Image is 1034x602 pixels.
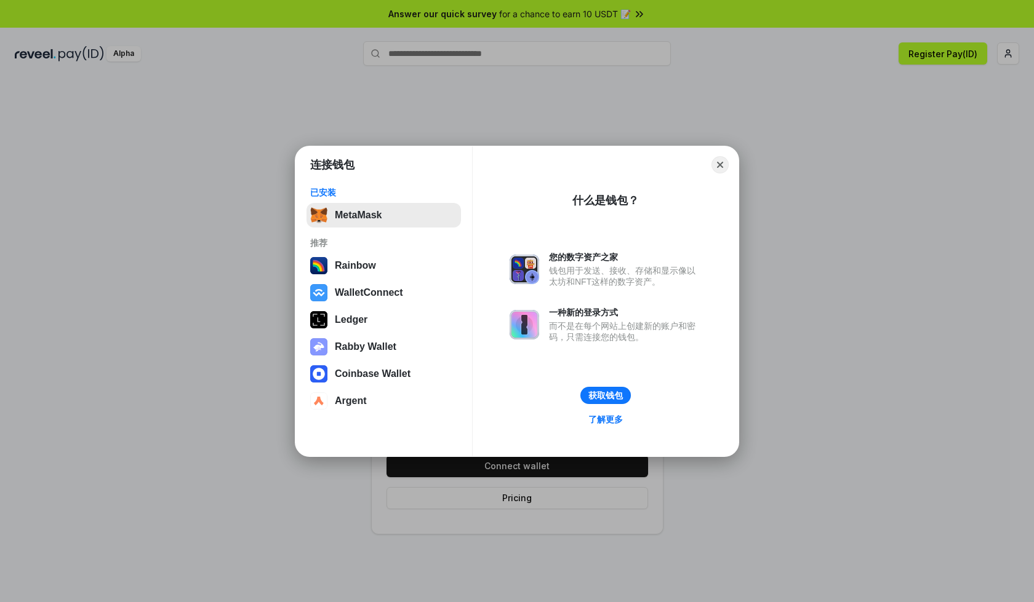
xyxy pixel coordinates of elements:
[335,314,367,325] div: Ledger
[310,257,327,274] img: svg+xml,%3Csvg%20width%3D%22120%22%20height%3D%22120%22%20viewBox%3D%220%200%20120%20120%22%20fil...
[549,265,702,287] div: 钱包用于发送、接收、存储和显示像以太坊和NFT这样的数字资产。
[310,187,457,198] div: 已安装
[335,287,403,298] div: WalletConnect
[588,390,623,401] div: 获取钱包
[335,395,367,406] div: Argent
[581,411,630,427] a: 了解更多
[335,210,382,221] div: MetaMask
[335,341,396,352] div: Rabby Wallet
[307,280,461,305] button: WalletConnect
[307,389,461,413] button: Argent
[307,362,461,386] button: Coinbase Wallet
[307,203,461,228] button: MetaMask
[580,387,631,404] button: 获取钱包
[310,207,327,224] img: svg+xml,%3Csvg%20fill%3D%22none%22%20height%3D%2233%22%20viewBox%3D%220%200%2035%2033%22%20width%...
[307,335,461,359] button: Rabby Wallet
[510,255,539,284] img: svg+xml,%3Csvg%20xmlns%3D%22http%3A%2F%2Fwww.w3.org%2F2000%2Fsvg%22%20fill%3D%22none%22%20viewBox...
[310,237,457,248] div: 推荐
[572,193,639,208] div: 什么是钱包？
[711,156,729,173] button: Close
[307,307,461,332] button: Ledger
[310,157,355,172] h1: 连接钱包
[310,392,327,410] img: svg+xml,%3Csvg%20width%3D%2228%22%20height%3D%2228%22%20viewBox%3D%220%200%2028%2028%22%20fill%3D...
[549,307,702,318] div: 一种新的登录方式
[310,311,327,328] img: svg+xml,%3Csvg%20xmlns%3D%22http%3A%2F%2Fwww.w3.org%2F2000%2Fsvg%22%20width%3D%2228%22%20height%3...
[335,260,376,271] div: Rainbow
[310,338,327,355] img: svg+xml,%3Csvg%20xmlns%3D%22http%3A%2F%2Fwww.w3.org%2F2000%2Fsvg%22%20fill%3D%22none%22%20viewBox...
[335,368,411,379] div: Coinbase Wallet
[310,365,327,382] img: svg+xml,%3Csvg%20width%3D%2228%22%20height%3D%2228%22%20viewBox%3D%220%200%2028%2028%22%20fill%3D...
[549,320,702,343] div: 而不是在每个网站上创建新的账户和密码，只需连接您的钱包。
[588,414,623,425] div: 了解更多
[549,251,702,263] div: 您的数字资产之家
[510,310,539,339] img: svg+xml,%3Csvg%20xmlns%3D%22http%3A%2F%2Fwww.w3.org%2F2000%2Fsvg%22%20fill%3D%22none%22%20viewBox...
[310,284,327,301] img: svg+xml,%3Csvg%20width%3D%2228%22%20height%3D%2228%22%20viewBox%3D%220%200%2028%2028%22%20fill%3D...
[307,253,461,278] button: Rainbow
